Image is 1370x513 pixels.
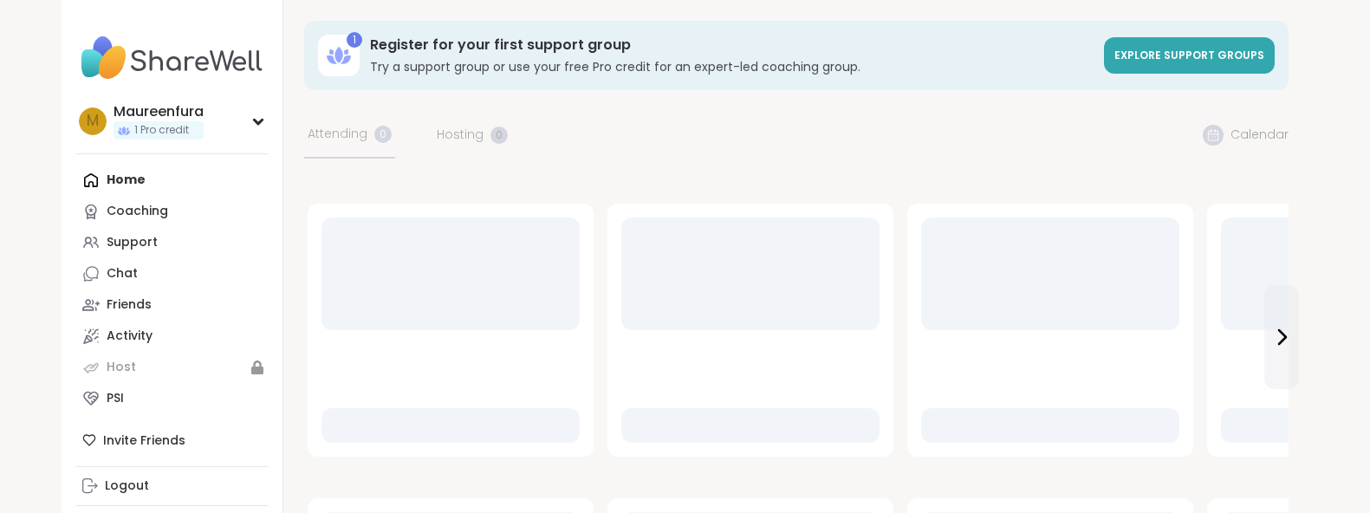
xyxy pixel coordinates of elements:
a: Activity [75,321,269,352]
h3: Register for your first support group [370,36,1094,55]
a: Explore support groups [1104,37,1275,74]
div: Chat [107,265,138,282]
a: Host [75,352,269,383]
div: Coaching [107,203,168,220]
div: Host [107,359,136,376]
span: M [87,110,99,133]
a: Friends [75,289,269,321]
div: 1 [347,32,362,48]
h3: Try a support group or use your free Pro credit for an expert-led coaching group. [370,58,1094,75]
span: 1 Pro credit [134,123,189,138]
div: PSI [107,390,124,407]
div: Activity [107,328,153,345]
a: Logout [75,471,269,502]
div: Logout [105,477,149,495]
div: Invite Friends [75,425,269,456]
img: ShareWell Nav Logo [75,28,269,88]
a: Coaching [75,196,269,227]
a: Support [75,227,269,258]
div: Support [107,234,158,251]
a: PSI [75,383,269,414]
div: Maureenfura [114,102,204,121]
span: Explore support groups [1114,48,1264,62]
a: Chat [75,258,269,289]
div: Friends [107,296,152,314]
